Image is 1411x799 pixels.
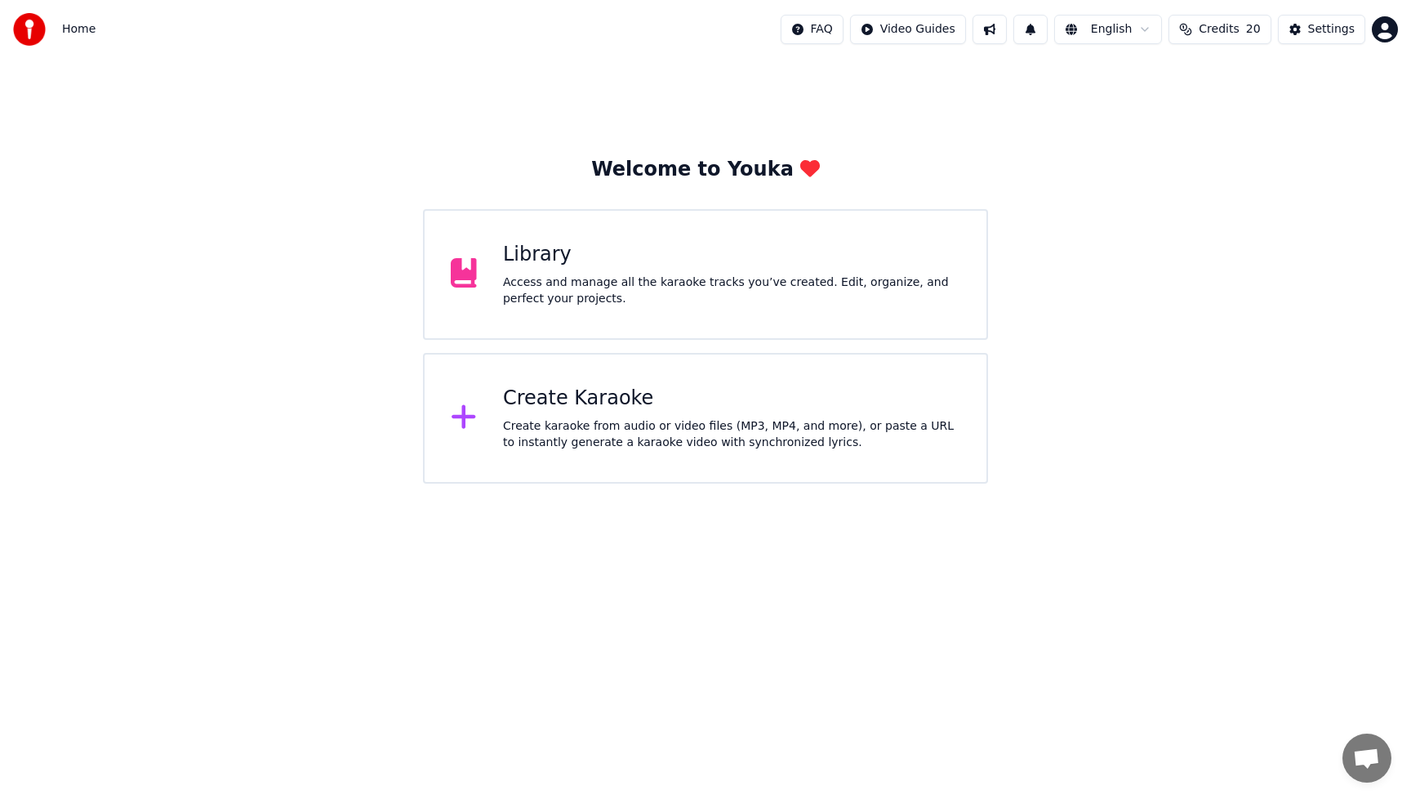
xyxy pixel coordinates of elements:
[62,21,96,38] nav: breadcrumb
[1342,734,1391,783] a: Open chat
[1308,21,1355,38] div: Settings
[503,386,960,412] div: Create Karaoke
[62,21,96,38] span: Home
[850,15,966,44] button: Video Guides
[781,15,843,44] button: FAQ
[503,275,960,307] div: Access and manage all the karaoke tracks you’ve created. Edit, organize, and perfect your projects.
[1278,15,1365,44] button: Settings
[13,13,46,46] img: youka
[503,242,960,268] div: Library
[591,157,820,183] div: Welcome to Youka
[1168,15,1271,44] button: Credits20
[1199,21,1239,38] span: Credits
[503,418,960,451] div: Create karaoke from audio or video files (MP3, MP4, and more), or paste a URL to instantly genera...
[1246,21,1261,38] span: 20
